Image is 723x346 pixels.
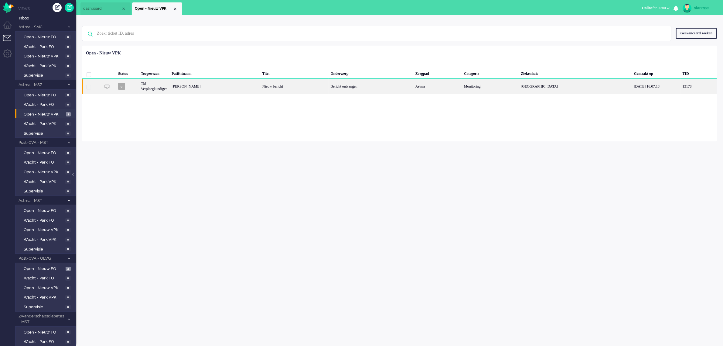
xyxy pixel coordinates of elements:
div: Astma [413,79,462,94]
span: 0 [65,276,71,281]
div: [DATE] 16:07:18 [632,79,680,94]
span: 0 [65,228,71,232]
a: Wacht - Park FO 0 [18,101,75,108]
li: Dashboard [80,2,131,15]
span: 0 [65,122,71,126]
div: Close tab [121,6,126,11]
span: 0 [65,170,71,175]
div: Titel [260,67,329,79]
span: 0 [65,45,71,49]
a: Wacht - Park VPK 0 [18,178,75,185]
span: Online [642,6,653,10]
a: Supervisie 0 [18,130,75,137]
span: 0 [65,64,71,68]
span: Wacht - Park FO [24,339,64,345]
a: Supervisie 0 [18,303,75,310]
div: TM Verpleegkundigen [139,79,169,94]
span: Wacht - Park VPK [24,295,64,300]
span: Supervisie [24,131,64,137]
a: Open - Nieuw VPK 0 [18,53,75,59]
span: Post-CVA - MST [18,140,65,146]
span: Wacht - Park VPK [24,121,64,127]
span: 1 [66,112,71,117]
span: 0 [65,151,71,155]
span: Wacht - Park FO [24,275,64,281]
div: Bericht ontvangen [329,79,413,94]
span: Supervisie [24,73,64,78]
span: Wacht - Park FO [24,44,64,50]
span: 0 [65,286,71,290]
div: Creëer ticket [53,3,62,12]
span: Open - Nieuw VPK [135,6,173,11]
li: View [132,2,182,15]
span: Astma - SMC [18,24,65,30]
div: Onderwerp [329,67,413,79]
input: Zoek: ticket ID, adres [92,26,663,41]
a: Open - Nieuw VPK 0 [18,168,75,175]
a: Wacht - Park VPK 0 [18,62,75,69]
span: Astma - MST [18,198,65,204]
li: Views [18,6,76,11]
a: Wacht - Park VPK 0 [18,294,75,300]
div: Toegewezen [139,67,169,79]
span: 0 [65,305,71,310]
span: 2 [66,267,71,271]
div: 13178 [680,79,717,94]
a: Open - Nieuw FO 0 [18,329,75,335]
span: 0 [65,330,71,335]
span: for 00:00 [642,6,666,10]
span: Supervisie [24,189,64,194]
span: 0 [65,237,71,242]
a: Wacht - Park FO 0 [18,159,75,165]
span: Open - Nieuw VPK [24,169,64,175]
img: avatar [683,4,692,13]
span: Open - Nieuw FO [24,208,64,214]
span: Open - Nieuw FO [24,266,64,272]
div: Nieuw bericht [260,79,329,94]
a: Supervisie 0 [18,72,75,78]
span: Wacht - Park FO [24,102,64,108]
span: 0 [65,340,71,344]
span: Open - Nieuw FO [24,330,64,335]
a: Open - Nieuw FO 0 [18,149,75,156]
span: 0 [65,102,71,107]
span: Wacht - Park VPK [24,63,64,69]
span: Supervisie [24,304,64,310]
span: dashboard [83,6,121,11]
div: Ziekenhuis [519,67,632,79]
span: o [118,83,125,90]
div: stanmsc [694,5,717,11]
a: Wacht - Park FO 0 [18,338,75,345]
span: Supervisie [24,247,64,252]
span: 0 [65,189,71,194]
a: Wacht - Park VPK 0 [18,120,75,127]
span: Open - Nieuw VPK [24,54,64,59]
a: Quick Ticket [65,3,74,12]
a: Omnidesk [3,4,14,9]
a: Wacht - Park FO 0 [18,275,75,281]
img: ic_chat_grey.svg [104,84,110,89]
div: Geavanceerd zoeken [676,28,717,39]
div: Categorie [462,67,519,79]
li: Tickets menu [3,35,17,49]
span: 0 [65,54,71,59]
a: Wacht - Park FO 0 [18,43,75,50]
span: Astma - MSZ [18,82,65,88]
span: 0 [65,93,71,97]
span: 0 [65,247,71,251]
span: 0 [65,218,71,223]
span: Open - Nieuw VPK [24,285,64,291]
span: Wacht - Park FO [24,218,64,223]
a: Open - Nieuw FO 2 [18,265,75,272]
span: Open - Nieuw FO [24,34,64,40]
img: flow_omnibird.svg [3,2,14,13]
li: Admin menu [3,49,17,63]
span: Open - Nieuw VPK [24,227,64,233]
div: Zorgpad [413,67,462,79]
span: Zwangerschapsdiabetes - MST [18,313,65,325]
a: Open - Nieuw VPK 0 [18,226,75,233]
button: Onlinefor 00:00 [638,4,674,12]
div: Close tab [173,6,178,11]
span: 0 [65,73,71,78]
span: 0 [65,160,71,165]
